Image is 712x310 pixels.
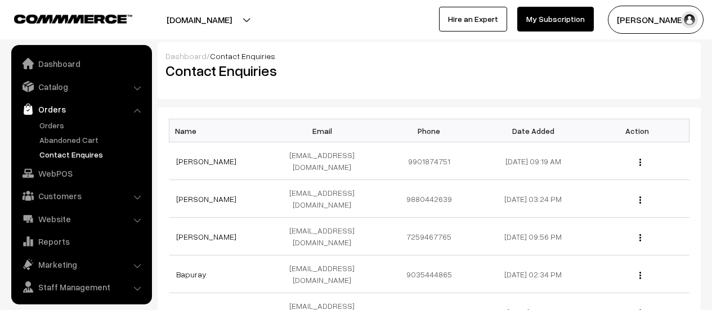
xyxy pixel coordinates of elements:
[639,234,641,241] img: Menu
[169,119,274,142] th: Name
[14,15,132,23] img: COMMMERCE
[37,134,148,146] a: Abandoned Cart
[517,7,594,32] a: My Subscription
[377,218,481,255] td: 7259467765
[481,218,585,255] td: [DATE] 09:56 PM
[639,159,641,166] img: Menu
[481,180,585,218] td: [DATE] 03:24 PM
[481,255,585,293] td: [DATE] 02:34 PM
[377,142,481,180] td: 9901874751
[273,119,377,142] th: Email
[14,77,148,97] a: Catalog
[176,156,236,166] a: [PERSON_NAME]
[608,6,704,34] button: [PERSON_NAME]
[210,51,275,61] span: Contact Enquiries
[176,194,236,204] a: [PERSON_NAME]
[377,119,481,142] th: Phone
[14,99,148,119] a: Orders
[681,11,698,28] img: user
[377,180,481,218] td: 9880442639
[14,254,148,275] a: Marketing
[14,11,113,25] a: COMMMERCE
[176,232,236,241] a: [PERSON_NAME]
[481,142,585,180] td: [DATE] 09:19 AM
[14,186,148,206] a: Customers
[176,269,207,279] a: Bapuray
[127,6,271,34] button: [DOMAIN_NAME]
[14,231,148,251] a: Reports
[14,209,148,229] a: Website
[639,196,641,204] img: Menu
[273,255,377,293] td: [EMAIL_ADDRESS][DOMAIN_NAME]
[37,149,148,160] a: Contact Enquires
[439,7,507,32] a: Hire an Expert
[14,277,148,297] a: Staff Management
[639,272,641,279] img: Menu
[273,218,377,255] td: [EMAIL_ADDRESS][DOMAIN_NAME]
[165,50,693,62] div: /
[273,142,377,180] td: [EMAIL_ADDRESS][DOMAIN_NAME]
[37,119,148,131] a: Orders
[273,180,377,218] td: [EMAIL_ADDRESS][DOMAIN_NAME]
[481,119,585,142] th: Date Added
[165,51,207,61] a: Dashboard
[377,255,481,293] td: 9035444865
[165,62,421,79] h2: Contact Enquiries
[14,53,148,74] a: Dashboard
[585,119,689,142] th: Action
[14,163,148,183] a: WebPOS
